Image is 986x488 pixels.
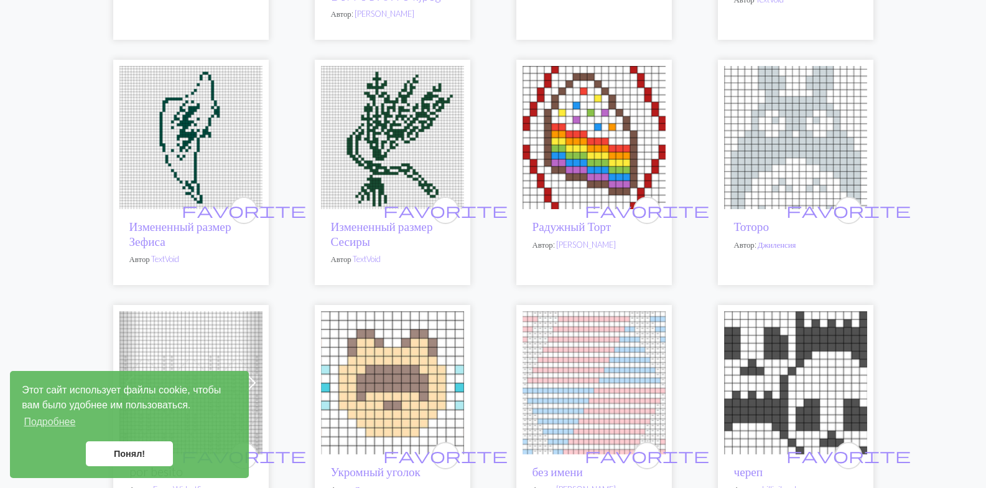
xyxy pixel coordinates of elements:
ya-tr-span: Понял! [114,449,145,459]
span: favorite [182,200,306,220]
span: favorite [585,200,709,220]
a: Радужный Торт [523,130,666,142]
ya-tr-span: Этот сайт использует файлы cookie, чтобы вам было удобнее им пользоваться. [22,385,221,410]
ya-tr-span: Автор: [533,240,555,250]
button: favourite [230,197,258,224]
i: favourite [585,443,709,468]
p: Автор [331,253,454,265]
i: favourite [786,443,911,468]
button: favourite [633,197,661,224]
i: favourite [182,198,306,223]
a: череп [724,375,867,387]
span: favorite [786,446,911,465]
a: без имени [523,375,666,387]
button: favourite [835,197,862,224]
i: favourite [383,198,508,223]
i: favourite [786,198,911,223]
a: без имени [533,464,583,479]
a: Измененный размер Сесиры [331,219,433,248]
span: favorite [786,200,911,220]
a: Тоторо [734,219,770,233]
button: favourite [633,442,661,469]
button: favourite [230,442,258,469]
ya-tr-span: Автор [129,254,150,264]
a: TextVoid [151,254,179,264]
div: кулинарный консент [10,371,249,478]
img: без имени [523,311,666,454]
a: Джиленсия [758,240,796,250]
img: por besito [119,311,263,454]
button: favourite [432,197,459,224]
a: Укромный уголок [331,464,421,479]
a: [PERSON_NAME] [556,240,616,250]
span: favorite [383,446,508,465]
img: Тоторо [724,66,867,209]
ya-tr-span: Автор: [734,240,756,250]
a: Радужный Торт [533,219,612,233]
a: отклонить сообщение о файлах cookie [86,441,173,466]
ya-tr-span: por besito [129,464,183,479]
a: Тоторо [724,130,867,142]
img: череп [724,311,867,454]
button: favourite [432,442,459,469]
i: favourite [383,443,508,468]
a: [PERSON_NAME] [355,9,414,19]
span: favorite [585,446,709,465]
img: Измененный размер Сесиры [321,66,464,209]
a: Измененный размер Зефиса [129,219,231,248]
img: Укромный уголок [321,311,464,454]
img: Радужный Торт [523,66,666,209]
img: Измененный размер Зефиса [119,66,263,209]
a: Укромный уголок [321,375,464,387]
ya-tr-span: Подробнее [24,416,75,427]
i: favourite [585,198,709,223]
button: favourite [835,442,862,469]
a: Измененный размер Зефиса [119,130,263,142]
a: череп [734,464,763,479]
a: TextVoid [353,254,381,264]
a: Измененный размер Сесиры [321,130,464,142]
ya-tr-span: Автор: [331,9,353,19]
span: favorite [383,200,508,220]
a: узнайте больше о файлах cookie [22,413,77,431]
